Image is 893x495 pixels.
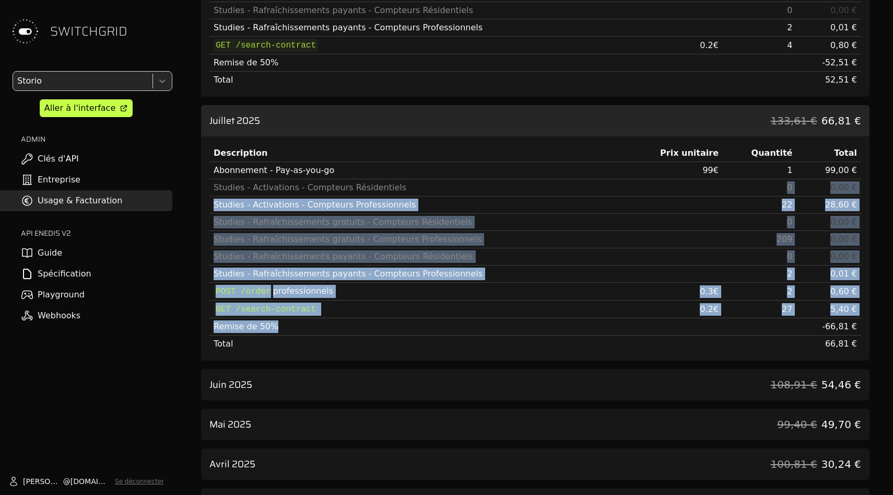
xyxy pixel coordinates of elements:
span: [DOMAIN_NAME] [70,476,111,487]
img: Switchgrid Logo [8,15,42,48]
span: 0 [787,182,792,192]
h2: API ENEDIS v2 [21,228,172,238]
code: GET /search-contract [214,39,318,52]
span: 133,61 € [771,113,817,128]
span: 209 [777,234,793,244]
span: 0.2 € [700,40,719,50]
span: 0.2 € [700,304,719,314]
span: 22 [782,200,792,210]
span: -52,51 € [822,57,857,67]
div: Studies - Activations - Compteurs Professionnels [214,199,619,211]
span: Total [214,75,233,85]
div: Studies - Rafraîchissements gratuits - Compteurs Résidentiels [214,216,619,228]
div: voir les détails [201,369,869,400]
span: 2 [787,286,792,296]
h3: Mai 2025 [209,417,251,432]
div: Studies - Rafraîchissements payants - Compteurs Résidentiels [214,250,619,263]
span: -66,81 € [822,321,857,331]
span: 108,91 € [771,377,817,392]
span: 54,46 € [821,377,861,392]
span: 0,01 € [830,269,857,279]
span: 0,01 € [830,22,857,32]
div: professionnels [214,285,619,298]
button: Se déconnecter [115,477,164,486]
span: 0,00 € [830,217,857,227]
code: GET /search-contract [214,303,318,316]
div: Studies - Rafraîchissements payants - Compteurs Résidentiels [214,4,619,17]
span: 0 [787,251,792,261]
div: Remise de 50% [214,56,619,69]
div: Studies - Rafraîchissements payants - Compteurs Professionnels [214,268,619,280]
span: 0,80 € [830,40,857,50]
div: Description [214,147,619,159]
h3: Juin 2025 [209,377,252,392]
span: 49,70 € [821,417,861,432]
span: 66,81 € [825,339,857,349]
span: 2 [787,22,792,32]
span: 0,00 € [830,234,857,244]
h3: Juillet 2025 [209,113,260,128]
div: Abonnement - Pay-as-you-go [214,164,619,177]
span: 0 [787,217,792,227]
span: 1 [787,165,792,175]
div: Studies - Rafraîchissements payants - Compteurs Professionnels [214,21,619,34]
div: Quantité [727,147,792,159]
span: 100,81 € [771,457,817,471]
div: voir les détails [201,409,869,440]
span: 0,00 € [830,251,857,261]
span: 52,51 € [825,75,857,85]
div: Remise de 50% [214,320,619,333]
span: 28,60 € [825,200,857,210]
span: 5,40 € [830,304,857,314]
span: 27 [782,304,792,314]
span: 99,00 € [825,165,857,175]
span: @ [63,476,70,487]
div: Total [801,147,857,159]
div: Aller à l'interface [44,102,115,114]
span: 0,00 € [830,5,857,15]
span: 0,00 € [830,182,857,192]
span: 0 [787,5,792,15]
code: POST /order [214,285,273,298]
span: 2 [787,269,792,279]
span: 66,81 € [821,113,861,128]
span: 4 [787,40,792,50]
span: 0,60 € [830,286,857,296]
span: SWITCHGRID [50,23,127,40]
div: Studies - Rafraîchissements gratuits - Compteurs Professionnels [214,233,619,246]
div: Studies - Activations - Compteurs Résidentiels [214,181,619,194]
span: [PERSON_NAME] [23,476,63,487]
h3: Avril 2025 [209,457,255,471]
span: 99,40 € [777,417,817,432]
span: 0.3 € [700,286,719,296]
a: Aller à l'interface [40,99,133,117]
span: 30,24 € [821,457,861,471]
span: Total [214,339,233,349]
div: Prix unitaire [627,147,719,159]
h2: ADMIN [21,134,172,144]
span: 99 € [702,165,719,175]
div: voir les détails [201,448,869,480]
